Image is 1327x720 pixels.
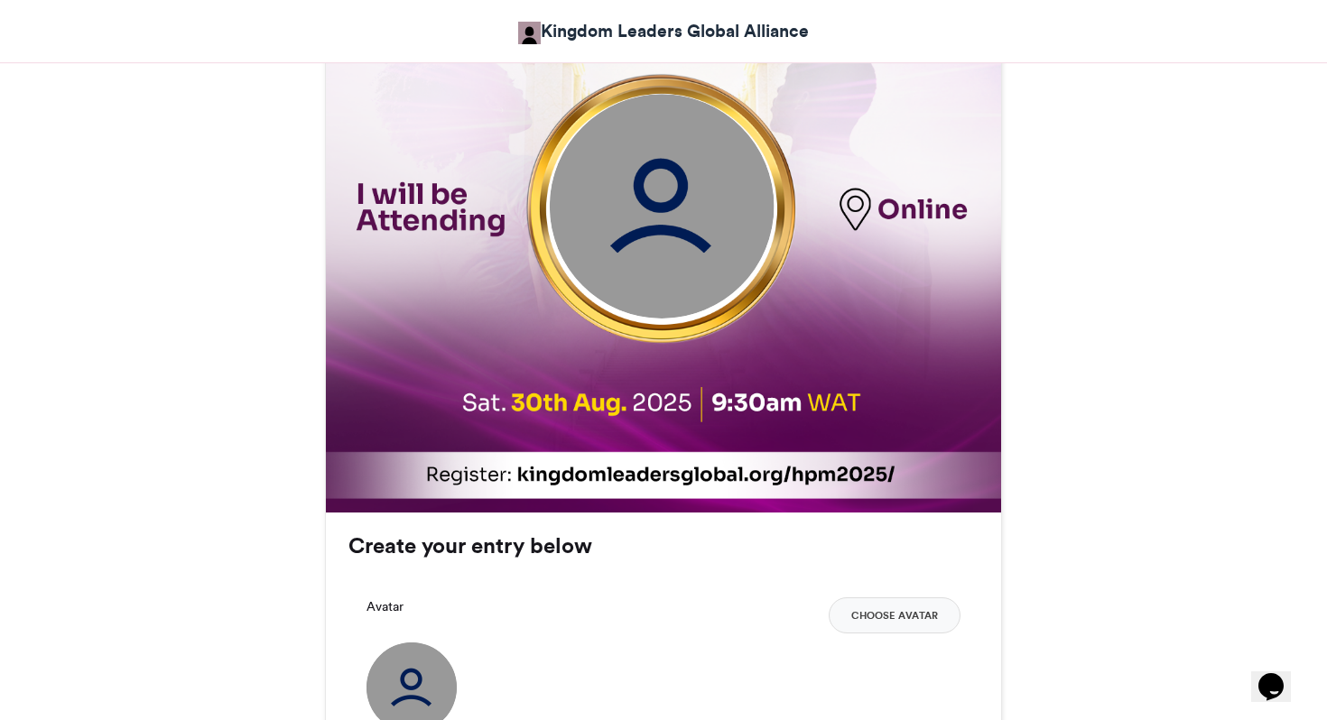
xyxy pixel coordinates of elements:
a: Kingdom Leaders Global Alliance [518,18,809,44]
h3: Create your entry below [348,535,979,557]
img: Kingdom Leaders Global Alliance [518,22,541,44]
label: Avatar [367,597,404,616]
img: user_circle.png [550,95,775,319]
iframe: chat widget [1251,648,1309,702]
button: Choose Avatar [829,597,960,633]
